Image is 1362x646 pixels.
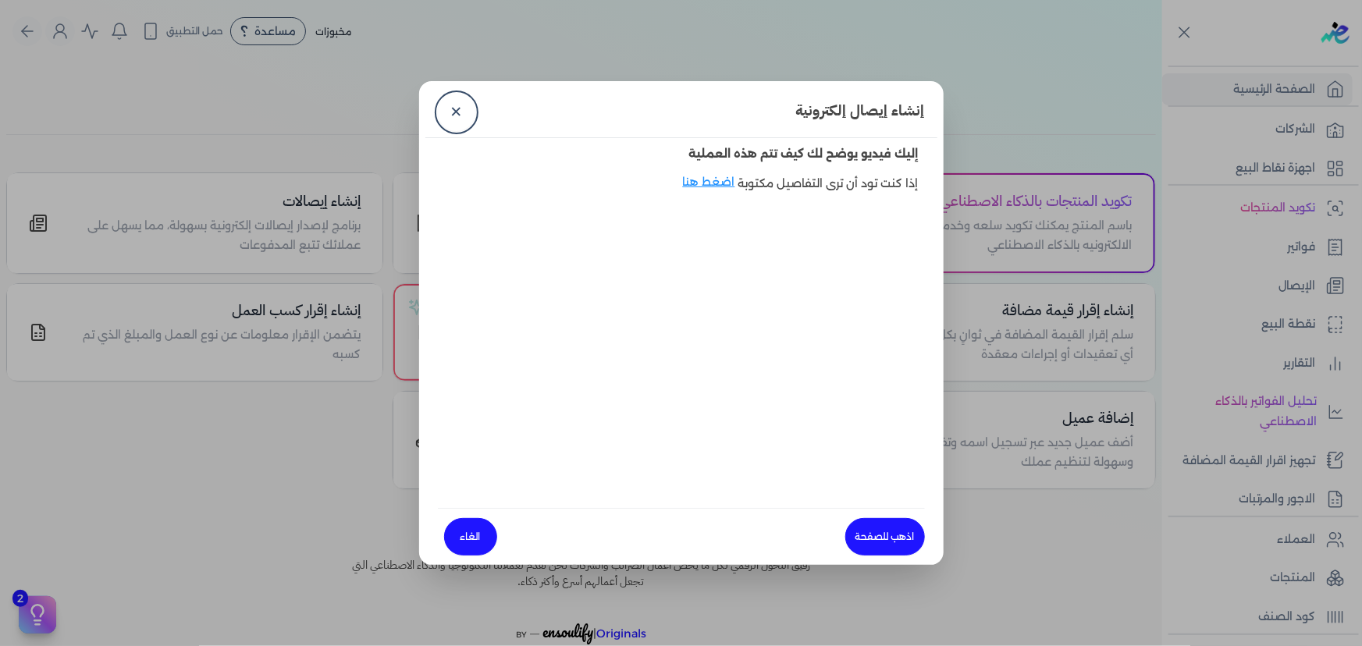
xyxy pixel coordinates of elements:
a: الغاء [444,518,497,555]
a: ✕ [438,94,475,131]
p: إذا كنت تود أن ترى التفاصيل مكتوبة [738,174,925,194]
h4: إنشاء إيصال إلكترونية [790,94,931,131]
p: إليك فيديو يوضح لك كيف تتم هذه العملية [438,138,925,171]
a: اضغط هنا [683,174,738,210]
a: اذهب للصفحة [845,518,925,555]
